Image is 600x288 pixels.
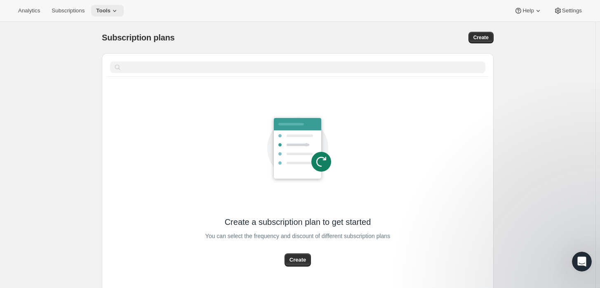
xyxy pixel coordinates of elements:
[52,7,85,14] span: Subscriptions
[572,252,592,271] iframe: Intercom live chat
[61,4,106,18] h1: Messages
[18,7,40,14] span: Analytics
[13,5,45,17] button: Analytics
[38,164,127,180] button: Send us a message
[289,256,306,264] span: Create
[108,224,139,230] span: Messages
[91,5,124,17] button: Tools
[102,33,174,42] span: Subscription plans
[522,7,534,14] span: Help
[509,5,547,17] button: Help
[33,224,49,230] span: Home
[549,5,587,17] button: Settings
[225,216,371,228] span: Create a subscription plan to get started
[205,230,390,242] span: You can select the frequency and discount of different subscription plans
[285,253,311,267] button: Create
[79,37,102,46] div: • [DATE]
[47,5,89,17] button: Subscriptions
[82,204,165,237] button: Messages
[96,7,111,14] span: Tools
[562,7,582,14] span: Settings
[9,29,26,45] img: Profile image for Emily
[145,3,160,18] div: Close
[29,37,77,46] div: [PERSON_NAME]
[468,32,494,43] button: Create
[473,34,489,41] span: Create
